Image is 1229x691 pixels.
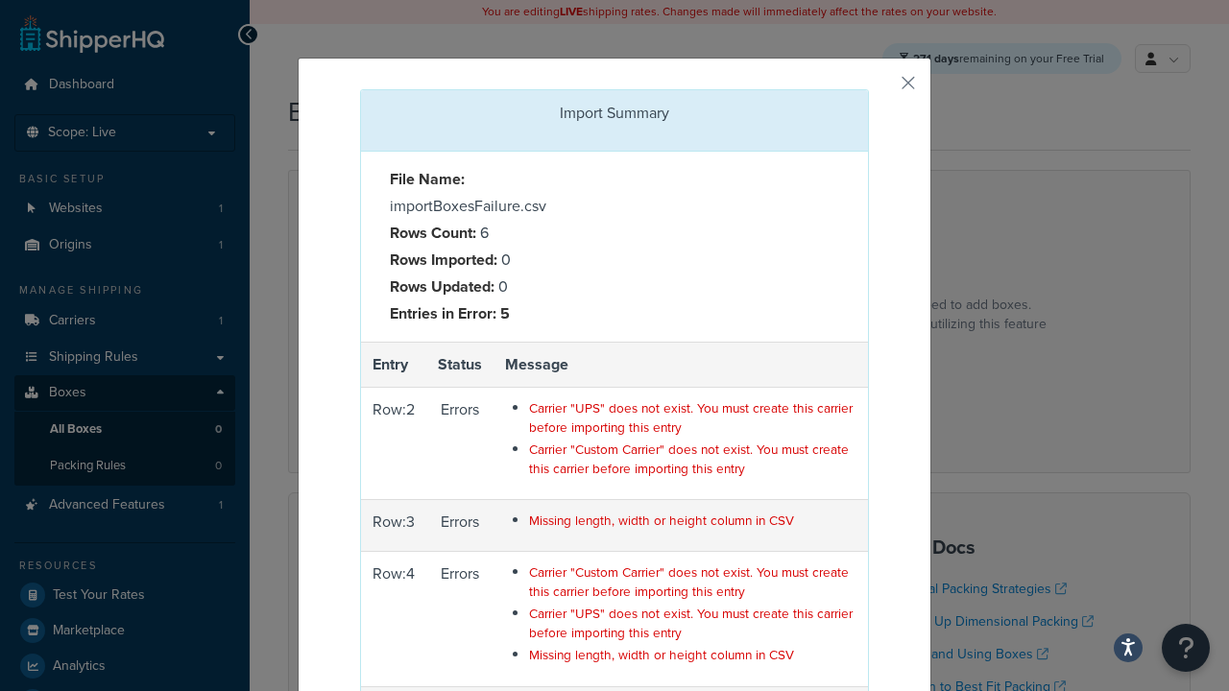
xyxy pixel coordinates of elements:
div: importBoxesFailure.csv 6 0 0 [375,166,614,327]
td: Row: 3 [361,500,426,552]
th: Message [494,342,868,388]
strong: Entries in Error: 5 [390,302,510,324]
strong: Rows Updated: [390,275,494,298]
td: Row: 4 [361,552,426,686]
span: Carrier "Custom Carrier" does not exist. You must create this carrier before importing this entry [529,562,849,600]
span: Carrier "UPS" does not exist. You must create this carrier before importing this entry [529,604,853,641]
strong: Rows Imported: [390,249,497,271]
span: Carrier "UPS" does not exist. You must create this carrier before importing this entry [529,398,853,436]
th: Status [426,342,494,388]
span: Missing length, width or height column in CSV [529,645,794,664]
strong: File Name: [390,168,465,190]
td: Errors [426,552,494,686]
h3: Import Summary [375,105,854,122]
span: Carrier "Custom Carrier" does not exist. You must create this carrier before importing this entry [529,440,849,477]
td: Row: 2 [361,388,426,500]
strong: Rows Count: [390,222,476,244]
td: Errors [426,500,494,552]
td: Errors [426,388,494,500]
span: Missing length, width or height column in CSV [529,511,794,530]
th: Entry [361,342,426,388]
